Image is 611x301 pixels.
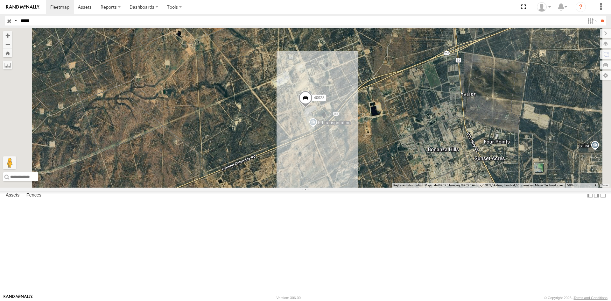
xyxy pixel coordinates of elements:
[3,31,12,40] button: Zoom in
[3,191,23,200] label: Assets
[600,71,611,80] label: Map Settings
[565,183,598,188] button: Map Scale: 500 m per 59 pixels
[585,16,599,25] label: Search Filter Options
[277,296,301,300] div: Version: 306.00
[23,191,45,200] label: Fences
[3,61,12,69] label: Measure
[425,183,563,187] span: Map data ©2025 Imagery ©2025 Airbus, CNES / Airbus, Landsat / Copernicus, Maxar Technologies
[574,296,607,300] a: Terms and Conditions
[600,191,606,200] label: Hide Summary Table
[3,49,12,57] button: Zoom Home
[13,16,18,25] label: Search Query
[576,2,586,12] i: ?
[6,5,39,9] img: rand-logo.svg
[314,96,324,100] span: 40928
[3,40,12,49] button: Zoom out
[544,296,607,300] div: © Copyright 2025 -
[587,191,593,200] label: Dock Summary Table to the Left
[601,184,608,187] a: Terms (opens in new tab)
[393,183,421,188] button: Keyboard shortcuts
[535,2,553,12] div: Ryan Roxas
[567,183,576,187] span: 500 m
[4,295,33,301] a: Visit our Website
[3,156,16,169] button: Drag Pegman onto the map to open Street View
[593,191,600,200] label: Dock Summary Table to the Right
